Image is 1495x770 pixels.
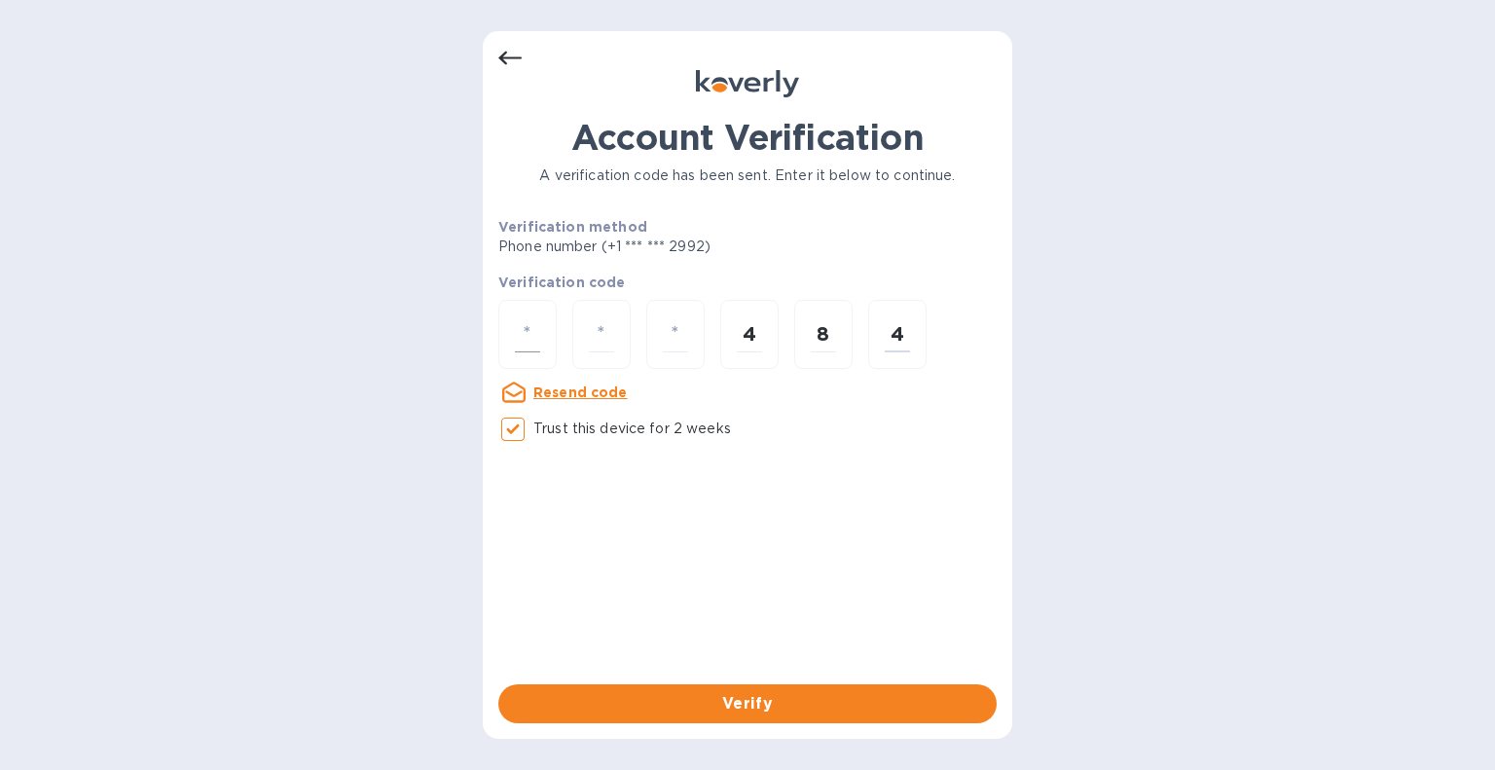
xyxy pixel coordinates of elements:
b: Verification method [498,219,647,235]
button: Verify [498,684,997,723]
u: Resend code [533,385,628,400]
p: Verification code [498,273,997,292]
p: Trust this device for 2 weeks [533,419,731,439]
h1: Account Verification [498,117,997,158]
span: Verify [514,692,981,715]
p: A verification code has been sent. Enter it below to continue. [498,165,997,186]
p: Phone number (+1 *** *** 2992) [498,237,859,257]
